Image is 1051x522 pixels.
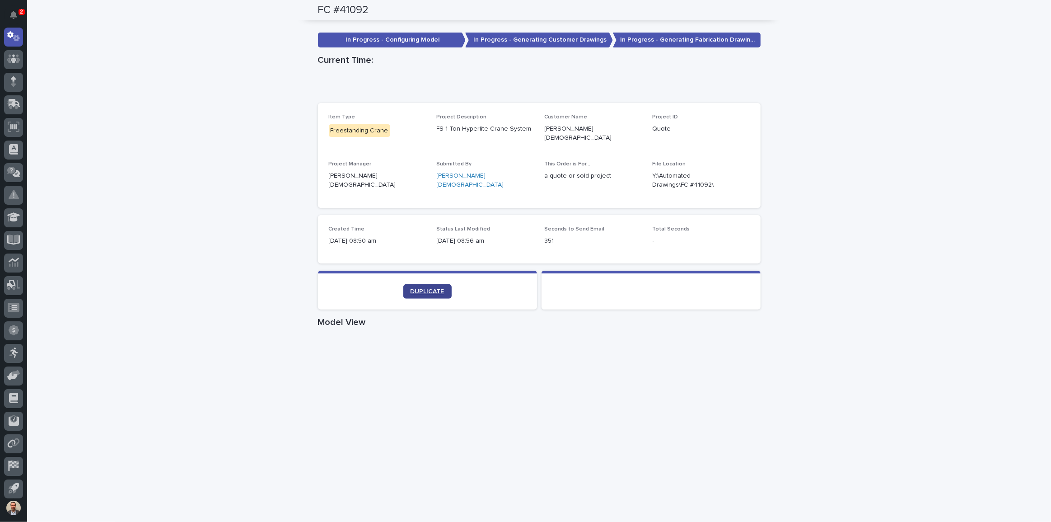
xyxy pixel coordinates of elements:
[4,498,23,517] button: users-avatar
[437,171,534,190] a: [PERSON_NAME][DEMOGRAPHIC_DATA]
[653,171,728,190] : Y:\Automated Drawings\FC #41092\
[545,236,642,246] p: 351
[329,124,390,137] div: Freestanding Crane
[11,11,23,25] div: Notifications2
[545,124,642,143] p: [PERSON_NAME][DEMOGRAPHIC_DATA]
[20,9,23,15] p: 2
[437,226,490,232] span: Status Last Modified
[437,161,472,167] span: Submitted By
[545,114,588,120] span: Customer Name
[318,69,761,103] iframe: Current Time:
[465,33,613,47] p: In Progress - Generating Customer Drawings
[545,161,591,167] span: This Order is For...
[411,288,444,295] span: DUPLICATE
[318,317,761,328] h1: Model View
[437,124,534,134] p: FS 1 Ton Hyperlite Crane System
[329,226,365,232] span: Created Time
[4,5,23,24] button: Notifications
[329,161,372,167] span: Project Manager
[613,33,761,47] p: In Progress - Generating Fabrication Drawings
[318,55,761,66] h1: Current Time:
[653,236,750,246] p: -
[653,161,686,167] span: File Location
[653,226,690,232] span: Total Seconds
[329,171,426,190] p: [PERSON_NAME][DEMOGRAPHIC_DATA]
[318,4,369,17] h2: FC #41092
[545,226,605,232] span: Seconds to Send Email
[329,236,426,246] p: [DATE] 08:50 am
[653,114,678,120] span: Project ID
[437,236,534,246] p: [DATE] 08:56 am
[653,124,750,134] p: Quote
[545,171,642,181] p: a quote or sold project
[329,114,355,120] span: Item Type
[318,33,466,47] p: In Progress - Configuring Model
[403,284,452,299] a: DUPLICATE
[437,114,487,120] span: Project Description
